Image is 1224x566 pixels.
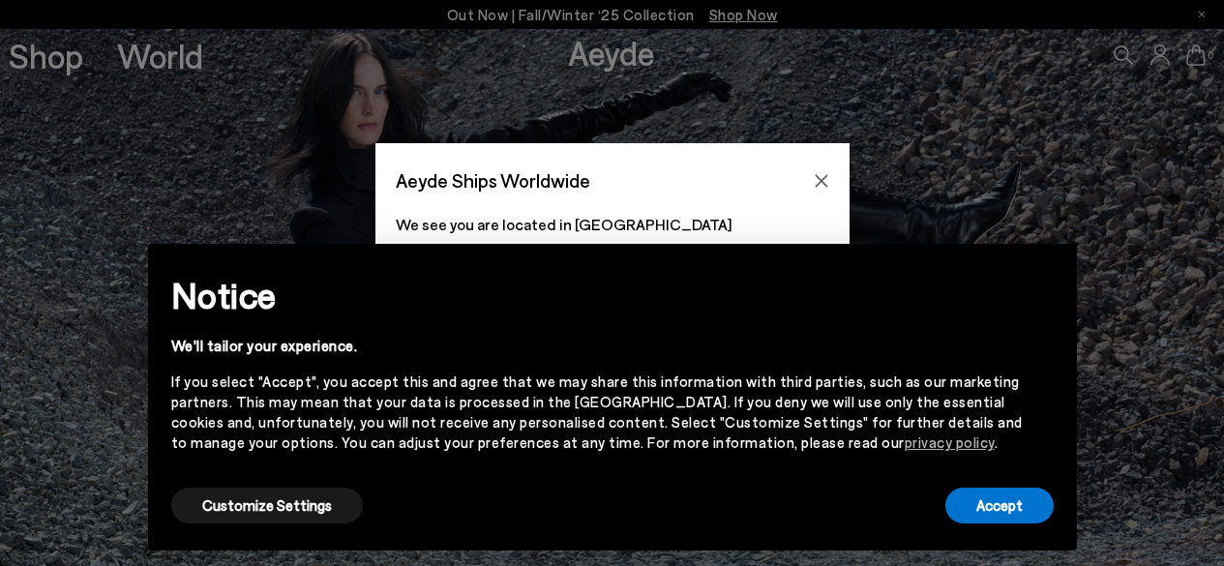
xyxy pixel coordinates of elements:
button: Close [807,166,836,195]
span: Aeyde Ships Worldwide [396,164,590,197]
button: Close this notice [1023,250,1069,296]
button: Customize Settings [171,488,363,523]
a: privacy policy [905,433,995,451]
p: We see you are located in [GEOGRAPHIC_DATA] [396,213,829,236]
div: If you select "Accept", you accept this and agree that we may share this information with third p... [171,372,1023,453]
button: Accept [945,488,1054,523]
span: × [1039,258,1053,286]
h2: Notice [171,270,1023,320]
div: We'll tailor your experience. [171,336,1023,356]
